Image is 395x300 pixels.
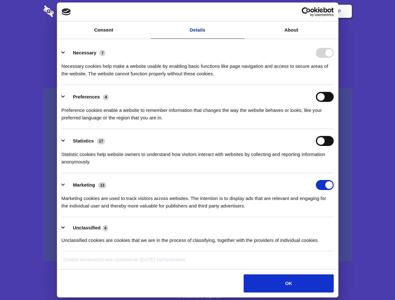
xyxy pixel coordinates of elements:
a: Details [151,22,245,39]
button: OK [244,274,333,292]
a: Cookiebot [162,257,186,262]
img: logo [62,8,71,15]
span: 17 [97,138,105,144]
button: Statistics (17) [62,136,109,146]
label: Marketing [73,182,95,187]
div: Unclassified cookies are cookies that we are in the process of classifying, together with the pro... [62,232,334,244]
button: Marketing (13) [62,180,110,190]
h1: Eliminate Slack Data Loss. [43,28,352,51]
img: logo-wordmark-white-trans-d4663122ce5f474addd5e946df7df03e33cb6a1c49d2221995e7729f52c070b2.svg [43,5,97,17]
a: Usercentrics Cookiebot - opens in a new window [279,7,334,17]
div: Statistic cookies help website owners to understand how visitors interact with websites by collec... [62,146,334,166]
span: 4 [103,225,109,231]
a: Pricing [184,2,211,21]
div: Marketing cookies are used to track visitors across websites. The intention is to display ads tha... [62,190,334,210]
iframe: Drift Widget Chat Controller [364,269,387,292]
h4: Auto-redaction of sensitive data, encrypted data sharing and self-destructing private chats. Shar... [43,57,352,77]
button: Preferences (4) [62,92,113,102]
div: Necessary cookies help make a website usable by enabling basic functions like page navigation and... [62,58,334,77]
span: 4 [103,94,109,100]
span: 7 [99,50,105,56]
button: Necessary (7) [62,48,109,58]
label: Necessary [73,50,96,55]
span: 13 [98,182,106,188]
a: Contact [254,2,282,21]
label: Statistics [73,138,94,143]
a: Login [284,2,311,21]
button: Unclassified (4) [62,224,112,232]
a: Consent [57,22,151,39]
label: Preferences [73,94,100,99]
div: Preference cookies enable a website to remember information that changes the way the website beha... [62,102,334,122]
div: Cookie declaration last updated on [DATE] by [58,256,337,268]
a: Wistia video thumbnail [43,88,352,262]
a: About [245,22,338,39]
